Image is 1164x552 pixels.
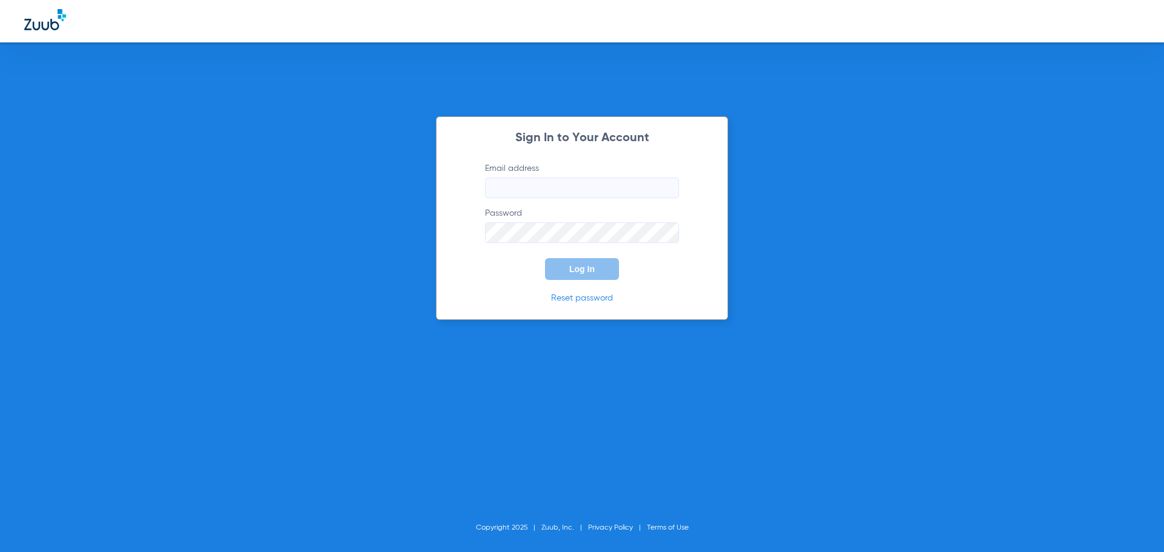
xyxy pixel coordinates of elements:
input: Password [485,222,679,243]
a: Privacy Policy [588,524,633,531]
li: Zuub, Inc. [541,522,588,534]
input: Email address [485,178,679,198]
a: Reset password [551,294,613,302]
label: Password [485,207,679,243]
h2: Sign In to Your Account [467,132,697,144]
label: Email address [485,162,679,198]
a: Terms of Use [647,524,689,531]
button: Log In [545,258,619,280]
li: Copyright 2025 [476,522,541,534]
iframe: Chat Widget [1103,494,1164,552]
img: Zuub Logo [24,9,66,30]
span: Log In [569,264,595,274]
